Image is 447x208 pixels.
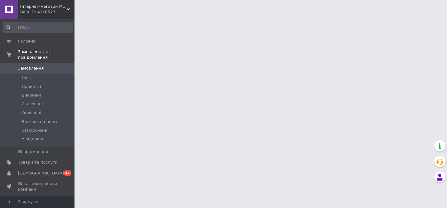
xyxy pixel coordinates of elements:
span: Скасовані [22,101,43,107]
span: Інтернет-магазин MegaBox [20,4,67,9]
span: Замовлення та повідомлення [18,49,74,60]
span: Нові [22,75,31,81]
span: Товари та послуги [18,160,57,165]
span: Відмова на пошті [22,119,59,124]
span: У відправці [22,136,46,142]
span: 47 [64,170,71,176]
span: Повідомлення [18,149,48,155]
span: [DEMOGRAPHIC_DATA] [18,170,64,176]
div: Ваш ID: 4110573 [20,9,74,15]
span: Виконані [22,93,41,98]
span: Заморожені [22,128,47,133]
input: Пошук [3,22,73,33]
span: Головна [18,38,35,44]
span: Показники роботи компанії [18,181,57,192]
span: Прийняті [22,84,41,89]
span: Замовлення [18,66,44,71]
span: Оплачені [22,110,41,116]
